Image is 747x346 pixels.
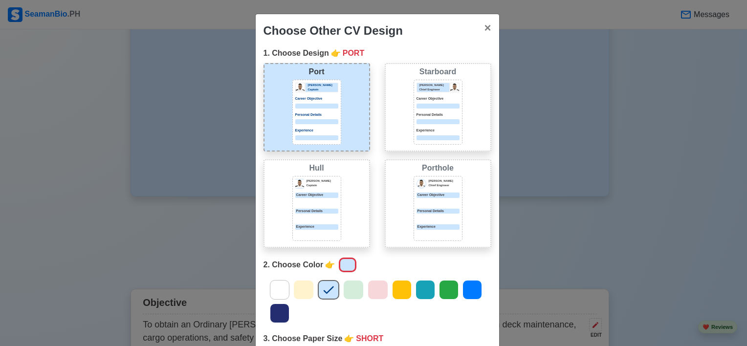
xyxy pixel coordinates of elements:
p: [PERSON_NAME] [308,83,338,87]
p: Personal Details [295,209,338,214]
span: SHORT [356,333,383,345]
p: Chief Engineer [419,87,449,92]
div: Career Objective [417,193,460,198]
p: [PERSON_NAME] [429,179,460,183]
div: Choose Other CV Design [264,22,403,40]
p: Career Objective [295,96,338,102]
div: 1. Choose Design [264,47,491,59]
div: Starboard [388,66,488,78]
div: Porthole [388,162,488,174]
p: Captain [308,87,338,92]
div: Experience [417,224,460,230]
span: point [331,47,341,59]
span: point [325,259,335,271]
div: Personal Details [417,209,460,214]
div: 2. Choose Color [264,256,491,274]
div: 3. Choose Paper Size [264,333,491,345]
p: Experience [417,128,460,133]
p: [PERSON_NAME] [307,179,338,183]
p: Career Objective [417,96,460,102]
span: point [344,333,354,345]
p: [PERSON_NAME] [419,83,449,87]
div: Port [266,66,367,78]
p: Captain [307,183,338,188]
p: Personal Details [295,112,338,118]
p: Career Objective [295,193,338,198]
p: Chief Engineer [429,183,460,188]
p: Experience [295,128,338,133]
div: Hull [266,162,367,174]
span: PORT [343,47,364,59]
p: Personal Details [417,112,460,118]
p: Experience [295,224,338,230]
span: × [484,21,491,34]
